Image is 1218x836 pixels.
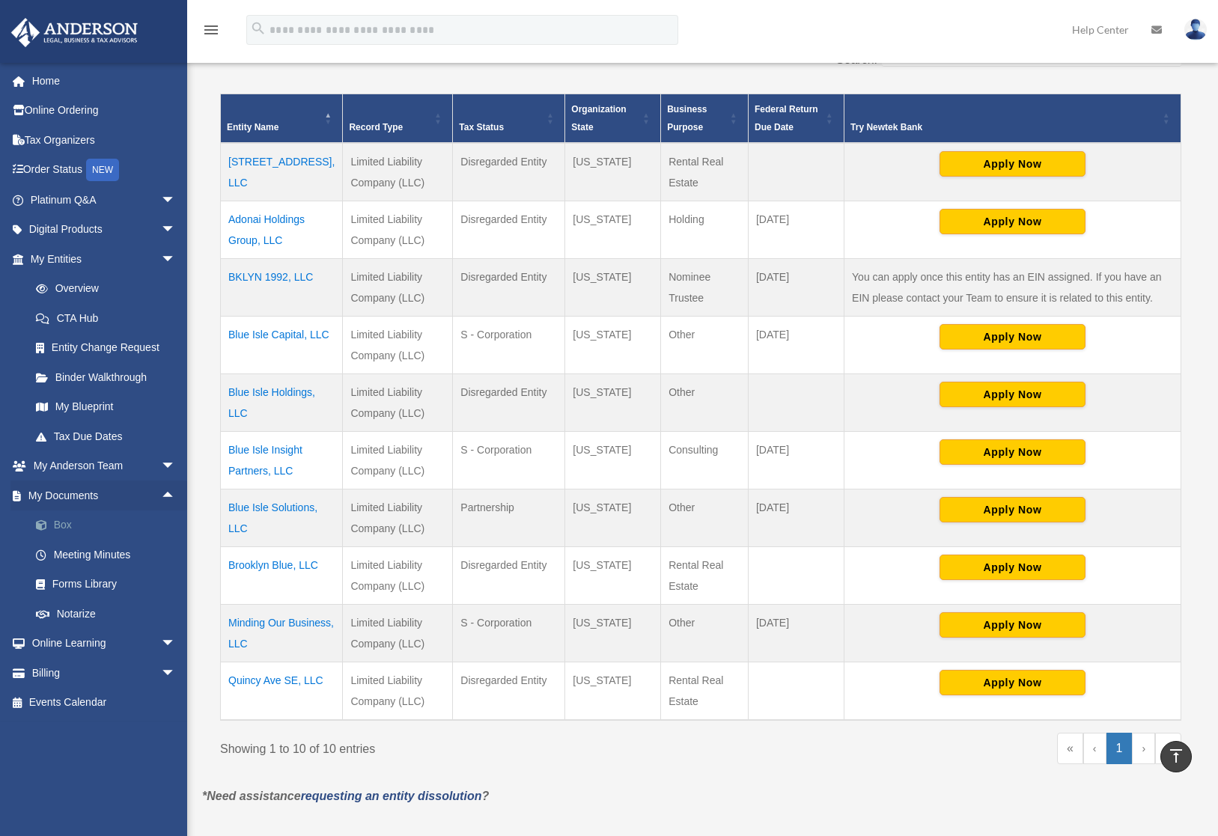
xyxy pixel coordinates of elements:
[161,629,191,659] span: arrow_drop_down
[221,94,343,144] th: Entity Name: Activate to invert sorting
[21,570,198,599] a: Forms Library
[10,451,198,481] a: My Anderson Teamarrow_drop_down
[21,510,198,540] a: Box
[10,125,198,155] a: Tax Organizers
[453,259,565,317] td: Disregarded Entity
[343,94,453,144] th: Record Type: Activate to sort
[10,96,198,126] a: Online Ordering
[343,374,453,432] td: Limited Liability Company (LLC)
[161,215,191,245] span: arrow_drop_down
[940,555,1085,580] button: Apply Now
[221,317,343,374] td: Blue Isle Capital, LLC
[453,432,565,489] td: S - Corporation
[940,151,1085,177] button: Apply Now
[221,374,343,432] td: Blue Isle Holdings, LLC
[10,66,198,96] a: Home
[221,489,343,547] td: Blue Isle Solutions, LLC
[227,122,278,132] span: Entity Name
[940,382,1085,407] button: Apply Now
[661,662,749,721] td: Rental Real Estate
[844,259,1181,317] td: You can apply once this entity has an EIN assigned. If you have an EIN please contact your Team t...
[21,303,191,333] a: CTA Hub
[343,547,453,605] td: Limited Liability Company (LLC)
[221,662,343,721] td: Quincy Ave SE, LLC
[940,209,1085,234] button: Apply Now
[940,439,1085,465] button: Apply Now
[661,201,749,259] td: Holding
[940,324,1085,350] button: Apply Now
[1160,741,1192,772] a: vertical_align_top
[661,489,749,547] td: Other
[10,688,198,718] a: Events Calendar
[221,259,343,317] td: BKLYN 1992, LLC
[453,143,565,201] td: Disregarded Entity
[453,374,565,432] td: Disregarded Entity
[349,122,403,132] span: Record Type
[748,201,844,259] td: [DATE]
[343,259,453,317] td: Limited Liability Company (LLC)
[10,155,198,186] a: Order StatusNEW
[86,159,119,181] div: NEW
[202,21,220,39] i: menu
[940,670,1085,695] button: Apply Now
[748,317,844,374] td: [DATE]
[343,432,453,489] td: Limited Liability Company (LLC)
[667,104,707,132] span: Business Purpose
[221,143,343,201] td: [STREET_ADDRESS], LLC
[10,244,191,274] a: My Entitiesarrow_drop_down
[161,185,191,216] span: arrow_drop_down
[565,201,661,259] td: [US_STATE]
[661,94,749,144] th: Business Purpose: Activate to sort
[836,53,877,66] label: Search:
[565,489,661,547] td: [US_STATE]
[661,605,749,662] td: Other
[453,94,565,144] th: Tax Status: Activate to sort
[940,612,1085,638] button: Apply Now
[565,143,661,201] td: [US_STATE]
[343,489,453,547] td: Limited Liability Company (LLC)
[748,605,844,662] td: [DATE]
[1083,733,1106,764] a: Previous
[10,480,198,510] a: My Documentsarrow_drop_up
[343,605,453,662] td: Limited Liability Company (LLC)
[661,547,749,605] td: Rental Real Estate
[21,392,191,422] a: My Blueprint
[301,790,482,802] a: requesting an entity dissolution
[565,547,661,605] td: [US_STATE]
[661,317,749,374] td: Other
[1184,19,1207,40] img: User Pic
[343,201,453,259] td: Limited Liability Company (LLC)
[661,259,749,317] td: Nominee Trustee
[748,432,844,489] td: [DATE]
[453,201,565,259] td: Disregarded Entity
[850,118,1158,136] div: Try Newtek Bank
[21,421,191,451] a: Tax Due Dates
[1155,733,1181,764] a: Last
[161,658,191,689] span: arrow_drop_down
[21,599,198,629] a: Notarize
[161,451,191,482] span: arrow_drop_down
[661,374,749,432] td: Other
[844,94,1181,144] th: Try Newtek Bank : Activate to sort
[221,432,343,489] td: Blue Isle Insight Partners, LLC
[453,317,565,374] td: S - Corporation
[220,733,689,760] div: Showing 1 to 10 of 10 entries
[343,143,453,201] td: Limited Liability Company (LLC)
[1167,747,1185,765] i: vertical_align_top
[10,629,198,659] a: Online Learningarrow_drop_down
[250,20,267,37] i: search
[343,317,453,374] td: Limited Liability Company (LLC)
[748,94,844,144] th: Federal Return Due Date: Activate to sort
[565,374,661,432] td: [US_STATE]
[565,259,661,317] td: [US_STATE]
[459,122,504,132] span: Tax Status
[755,104,818,132] span: Federal Return Due Date
[453,662,565,721] td: Disregarded Entity
[161,244,191,275] span: arrow_drop_down
[1132,733,1155,764] a: Next
[661,143,749,201] td: Rental Real Estate
[748,259,844,317] td: [DATE]
[10,185,198,215] a: Platinum Q&Aarrow_drop_down
[940,497,1085,522] button: Apply Now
